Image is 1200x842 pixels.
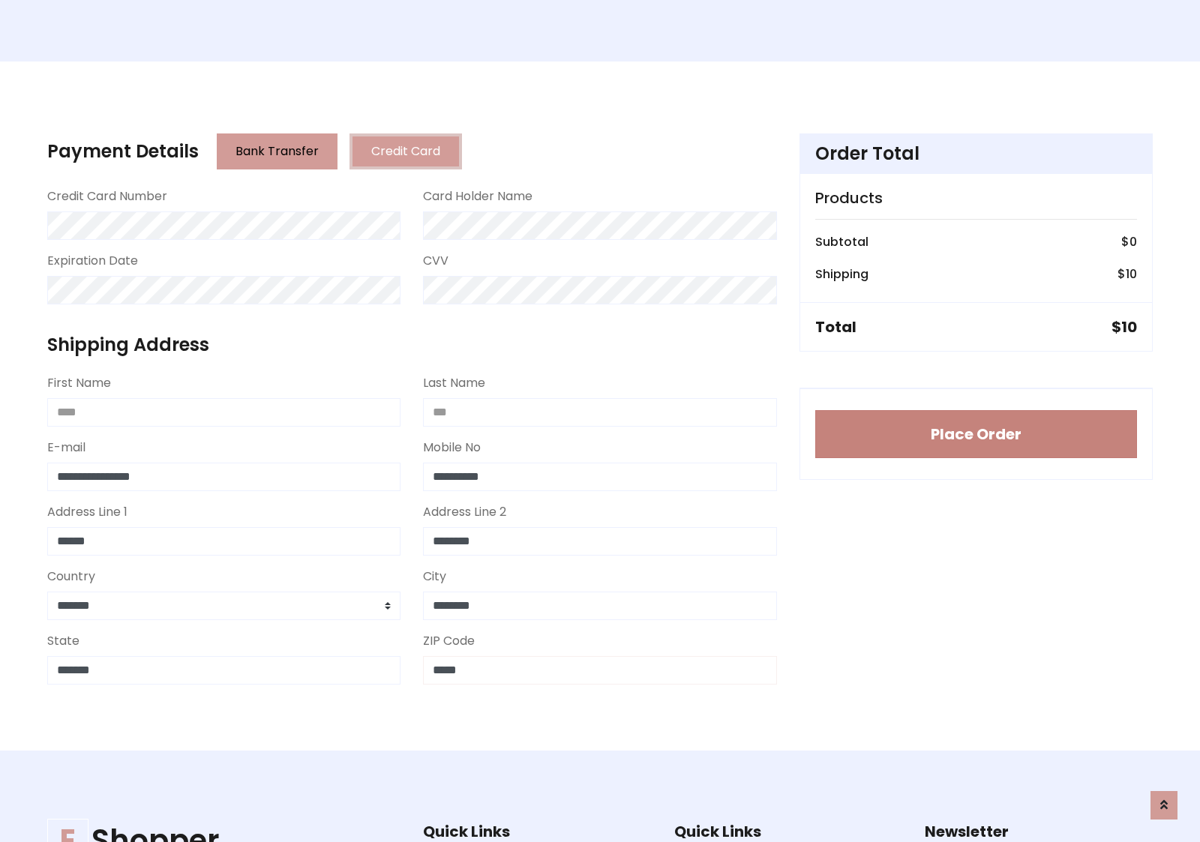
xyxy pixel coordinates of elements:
h5: Total [815,318,856,336]
button: Credit Card [349,133,462,169]
label: State [47,632,79,650]
h6: $ [1117,267,1137,281]
label: E-mail [47,439,85,457]
h4: Order Total [815,143,1137,165]
label: Last Name [423,374,485,392]
label: Expiration Date [47,252,138,270]
label: Address Line 2 [423,503,506,521]
span: 10 [1121,316,1137,337]
span: 0 [1129,233,1137,250]
h5: $ [1111,318,1137,336]
label: Mobile No [423,439,481,457]
label: Country [47,568,95,586]
h5: Newsletter [925,823,1153,841]
label: City [423,568,446,586]
h4: Shipping Address [47,334,777,356]
button: Bank Transfer [217,133,337,169]
h6: Subtotal [815,235,868,249]
button: Place Order [815,410,1137,458]
label: CVV [423,252,448,270]
label: ZIP Code [423,632,475,650]
h6: $ [1121,235,1137,249]
span: 10 [1126,265,1137,283]
label: First Name [47,374,111,392]
h5: Quick Links [674,823,902,841]
label: Credit Card Number [47,187,167,205]
label: Address Line 1 [47,503,127,521]
label: Card Holder Name [423,187,532,205]
h5: Products [815,189,1137,207]
h5: Quick Links [423,823,651,841]
h6: Shipping [815,267,868,281]
h4: Payment Details [47,141,199,163]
